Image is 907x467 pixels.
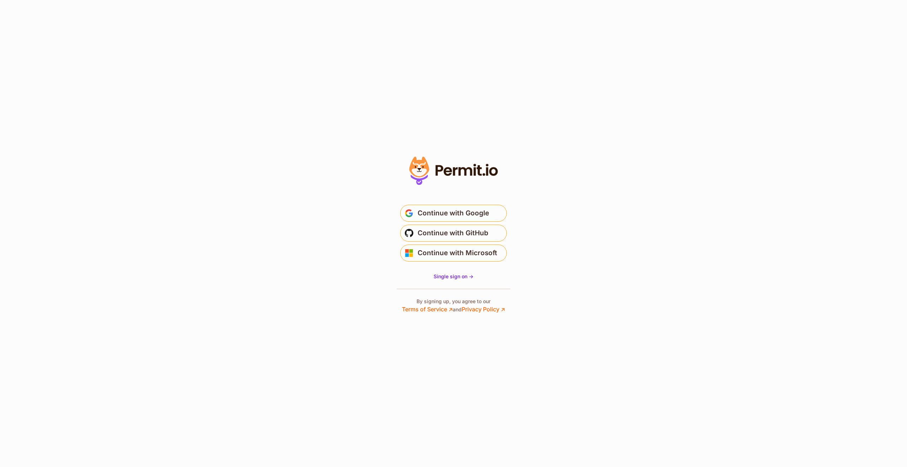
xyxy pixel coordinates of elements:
[402,298,505,313] p: By signing up, you agree to our and
[418,227,488,239] span: Continue with GitHub
[400,225,507,242] button: Continue with GitHub
[400,245,507,262] button: Continue with Microsoft
[434,273,473,279] span: Single sign on ->
[434,273,473,280] a: Single sign on ->
[418,247,497,259] span: Continue with Microsoft
[400,205,507,222] button: Continue with Google
[462,306,505,313] a: Privacy Policy ↗
[418,208,489,219] span: Continue with Google
[402,306,453,313] a: Terms of Service ↗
